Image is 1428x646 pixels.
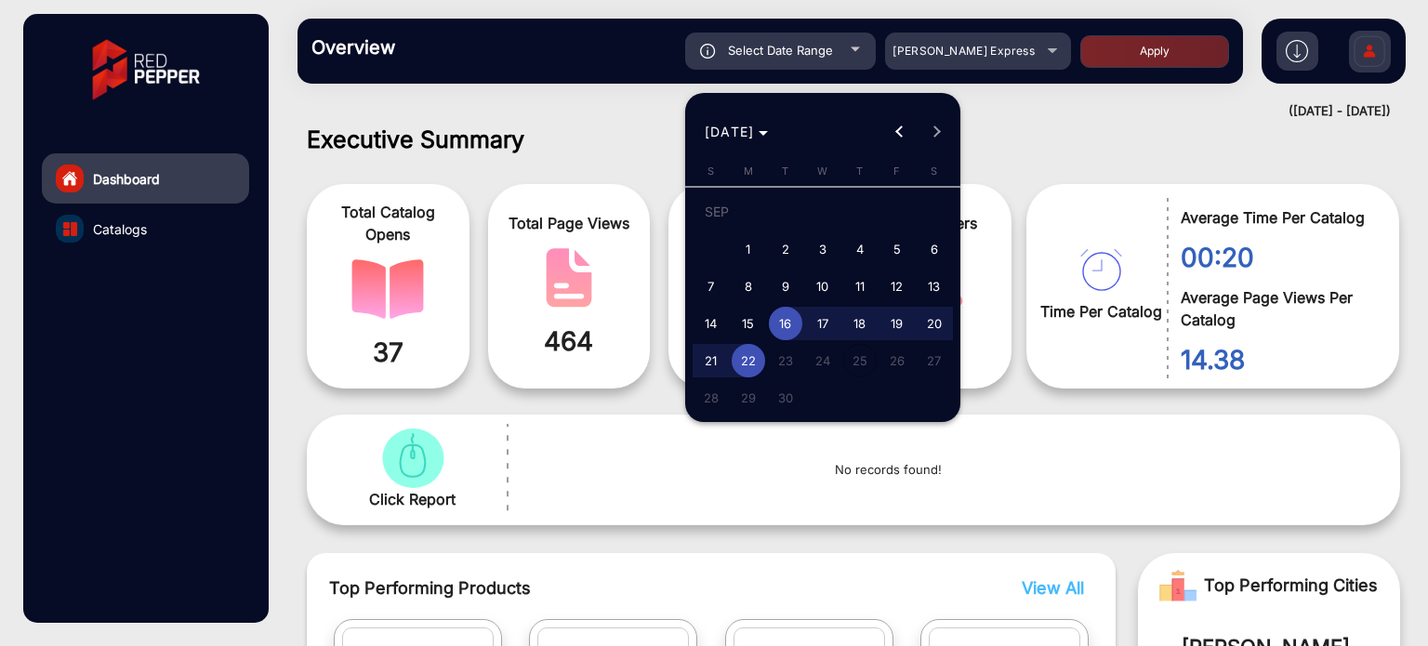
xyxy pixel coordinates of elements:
[730,268,767,305] button: September 8, 2025
[767,268,804,305] button: September 9, 2025
[916,305,953,342] button: September 20, 2025
[769,344,802,377] span: 23
[694,344,728,377] span: 21
[804,231,841,268] button: September 3, 2025
[730,379,767,416] button: September 29, 2025
[841,231,879,268] button: September 4, 2025
[804,268,841,305] button: September 10, 2025
[732,344,765,377] span: 22
[732,232,765,266] span: 1
[806,270,840,303] span: 10
[769,381,802,415] span: 30
[843,270,877,303] span: 11
[879,231,916,268] button: September 5, 2025
[880,113,918,151] button: Previous month
[880,270,914,303] span: 12
[694,307,728,340] span: 14
[918,344,951,377] span: 27
[767,231,804,268] button: September 2, 2025
[841,342,879,379] button: September 25, 2025
[693,305,730,342] button: September 14, 2025
[769,307,802,340] span: 16
[697,115,776,149] button: Choose month and year
[806,344,840,377] span: 24
[843,307,877,340] span: 18
[694,381,728,415] span: 28
[880,307,914,340] span: 19
[693,342,730,379] button: September 21, 2025
[879,268,916,305] button: September 12, 2025
[730,305,767,342] button: September 15, 2025
[880,232,914,266] span: 5
[732,270,765,303] span: 8
[916,342,953,379] button: September 27, 2025
[694,270,728,303] span: 7
[767,379,804,416] button: September 30, 2025
[918,307,951,340] span: 20
[918,232,951,266] span: 6
[843,344,877,377] span: 25
[732,381,765,415] span: 29
[693,379,730,416] button: September 28, 2025
[693,268,730,305] button: September 7, 2025
[841,268,879,305] button: September 11, 2025
[804,342,841,379] button: September 24, 2025
[806,307,840,340] span: 17
[916,231,953,268] button: September 6, 2025
[931,165,937,178] span: S
[769,270,802,303] span: 9
[693,193,953,231] td: SEP
[730,231,767,268] button: September 1, 2025
[744,165,753,178] span: M
[879,305,916,342] button: September 19, 2025
[893,165,900,178] span: F
[782,165,788,178] span: T
[880,344,914,377] span: 26
[730,342,767,379] button: September 22, 2025
[817,165,827,178] span: W
[841,305,879,342] button: September 18, 2025
[856,165,863,178] span: T
[916,268,953,305] button: September 13, 2025
[707,165,714,178] span: S
[918,270,951,303] span: 13
[732,307,765,340] span: 15
[769,232,802,266] span: 2
[804,305,841,342] button: September 17, 2025
[705,124,755,139] span: [DATE]
[879,342,916,379] button: September 26, 2025
[806,232,840,266] span: 3
[767,305,804,342] button: September 16, 2025
[843,232,877,266] span: 4
[767,342,804,379] button: September 23, 2025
